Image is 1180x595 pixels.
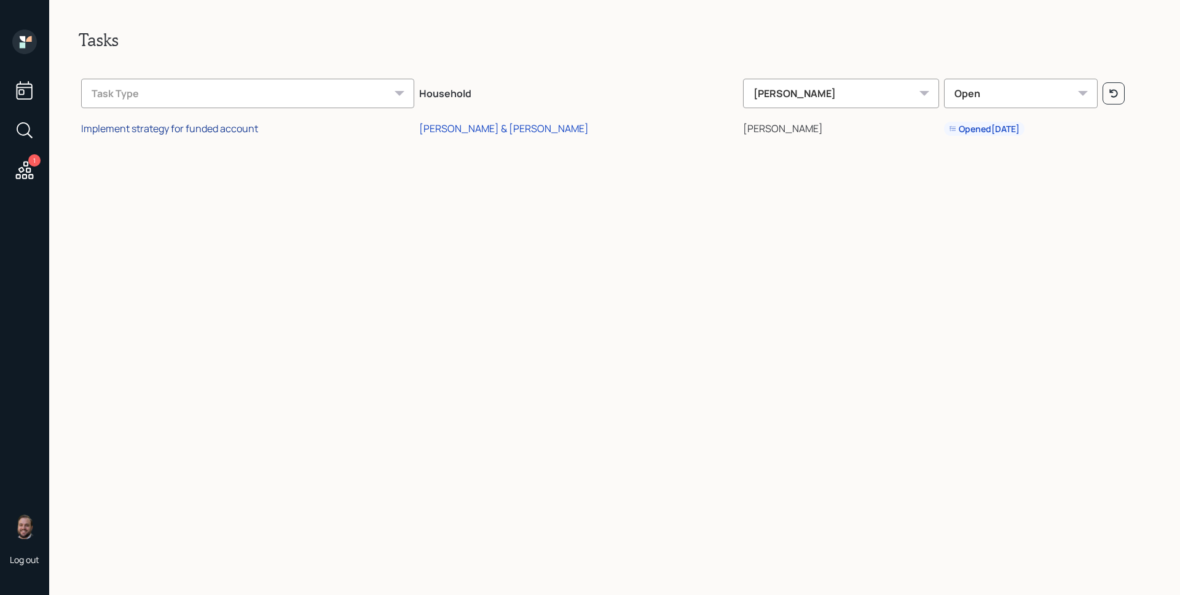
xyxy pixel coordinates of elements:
img: james-distasi-headshot.png [12,514,37,539]
div: Task Type [81,79,414,108]
div: 1 [28,154,41,167]
div: [PERSON_NAME] & [PERSON_NAME] [419,122,589,135]
th: Household [417,70,741,113]
h2: Tasks [79,30,1150,50]
div: Opened [DATE] [949,123,1020,135]
td: [PERSON_NAME] [741,113,942,141]
div: Log out [10,554,39,565]
div: Open [944,79,1098,108]
div: [PERSON_NAME] [743,79,939,108]
div: Implement strategy for funded account [81,122,258,135]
